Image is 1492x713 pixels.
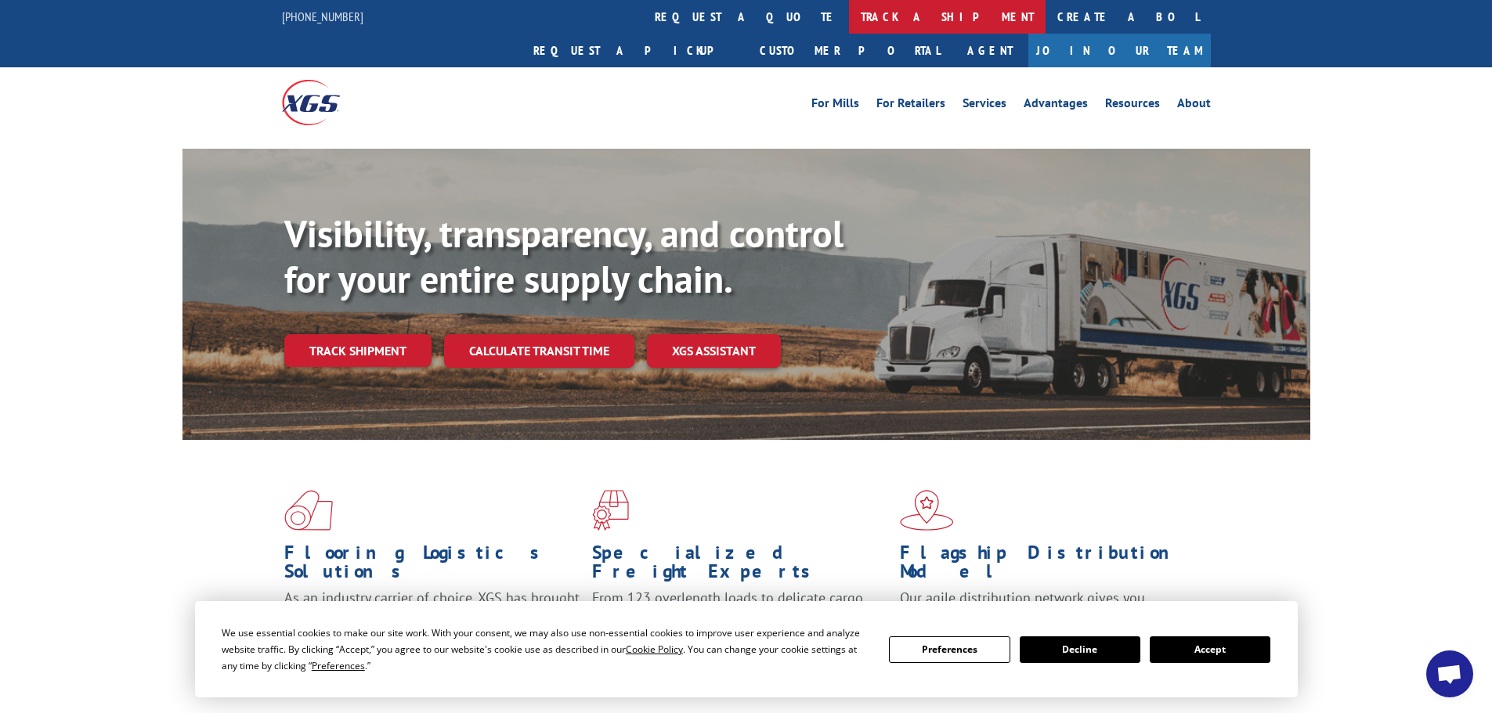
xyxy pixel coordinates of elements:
[1024,97,1088,114] a: Advantages
[1028,34,1211,67] a: Join Our Team
[748,34,952,67] a: Customer Portal
[900,589,1188,625] span: Our agile distribution network gives you nationwide inventory management on demand.
[284,209,844,303] b: Visibility, transparency, and control for your entire supply chain.
[952,34,1028,67] a: Agent
[1150,636,1270,663] button: Accept
[647,334,781,368] a: XGS ASSISTANT
[963,97,1006,114] a: Services
[222,625,870,674] div: We use essential cookies to make our site work. With your consent, we may also use non-essential ...
[284,543,580,589] h1: Flooring Logistics Solutions
[592,589,888,658] p: From 123 overlength loads to delicate cargo, our experienced staff knows the best way to move you...
[1426,650,1473,697] div: Open chat
[284,334,432,367] a: Track shipment
[284,490,333,531] img: xgs-icon-total-supply-chain-intelligence-red
[284,589,580,644] span: As an industry carrier of choice, XGS has brought innovation and dedication to flooring logistics...
[811,97,859,114] a: For Mills
[626,643,683,656] span: Cookie Policy
[1177,97,1211,114] a: About
[195,601,1298,697] div: Cookie Consent Prompt
[444,334,634,368] a: Calculate transit time
[889,636,1010,663] button: Preferences
[876,97,945,114] a: For Retailers
[900,543,1196,589] h1: Flagship Distribution Model
[1105,97,1160,114] a: Resources
[592,543,888,589] h1: Specialized Freight Experts
[900,490,954,531] img: xgs-icon-flagship-distribution-model-red
[522,34,748,67] a: Request a pickup
[1020,636,1140,663] button: Decline
[282,9,363,24] a: [PHONE_NUMBER]
[592,490,629,531] img: xgs-icon-focused-on-flooring-red
[312,659,365,672] span: Preferences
